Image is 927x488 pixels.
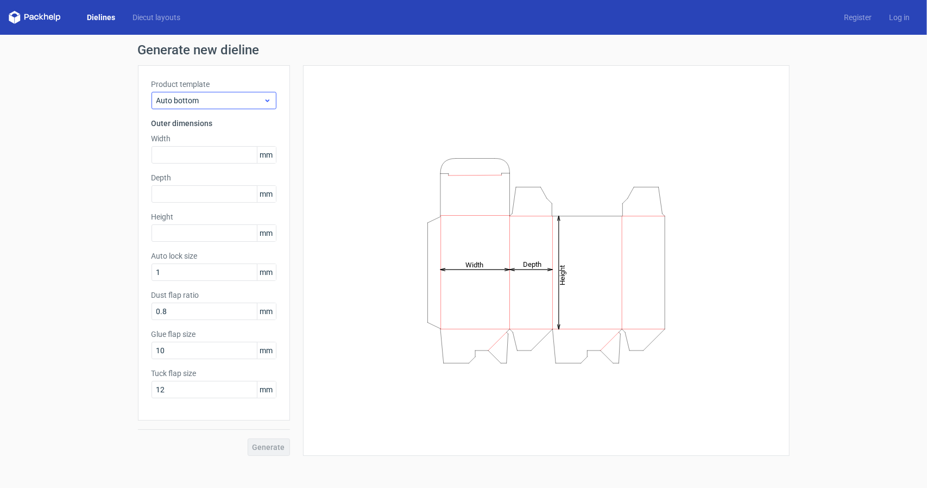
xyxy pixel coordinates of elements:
[152,172,276,183] label: Depth
[152,211,276,222] label: Height
[880,12,918,23] a: Log in
[257,225,276,241] span: mm
[257,303,276,320] span: mm
[257,147,276,163] span: mm
[152,79,276,90] label: Product template
[152,118,276,129] h3: Outer dimensions
[152,329,276,340] label: Glue flap size
[152,133,276,144] label: Width
[152,290,276,301] label: Dust flap ratio
[835,12,880,23] a: Register
[138,43,790,57] h1: Generate new dieline
[257,186,276,202] span: mm
[257,342,276,359] span: mm
[558,265,566,285] tspan: Height
[257,381,276,398] span: mm
[156,95,263,106] span: Auto bottom
[465,260,483,268] tspan: Width
[124,12,189,23] a: Diecut layouts
[257,264,276,280] span: mm
[78,12,124,23] a: Dielines
[152,368,276,379] label: Tuck flap size
[152,251,276,261] label: Auto lock size
[522,260,541,268] tspan: Depth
